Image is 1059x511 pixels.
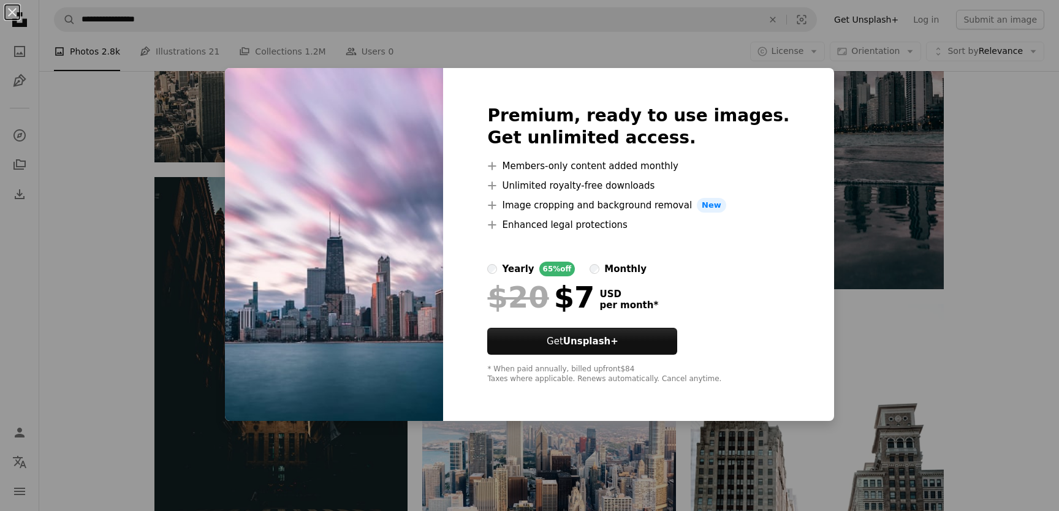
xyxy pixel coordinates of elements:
li: Enhanced legal protections [487,218,789,232]
li: Image cropping and background removal [487,198,789,213]
div: monthly [604,262,647,276]
span: per month * [599,300,658,311]
span: New [697,198,726,213]
strong: Unsplash+ [563,336,618,347]
span: USD [599,289,658,300]
button: GetUnsplash+ [487,328,677,355]
li: Members-only content added monthly [487,159,789,173]
h2: Premium, ready to use images. Get unlimited access. [487,105,789,149]
div: 65% off [539,262,575,276]
input: yearly65%off [487,264,497,274]
span: $20 [487,281,548,313]
div: $7 [487,281,594,313]
img: premium_photo-1697729738861-eba90536ec10 [225,68,443,421]
div: * When paid annually, billed upfront $84 Taxes where applicable. Renews automatically. Cancel any... [487,365,789,384]
div: yearly [502,262,534,276]
li: Unlimited royalty-free downloads [487,178,789,193]
input: monthly [590,264,599,274]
